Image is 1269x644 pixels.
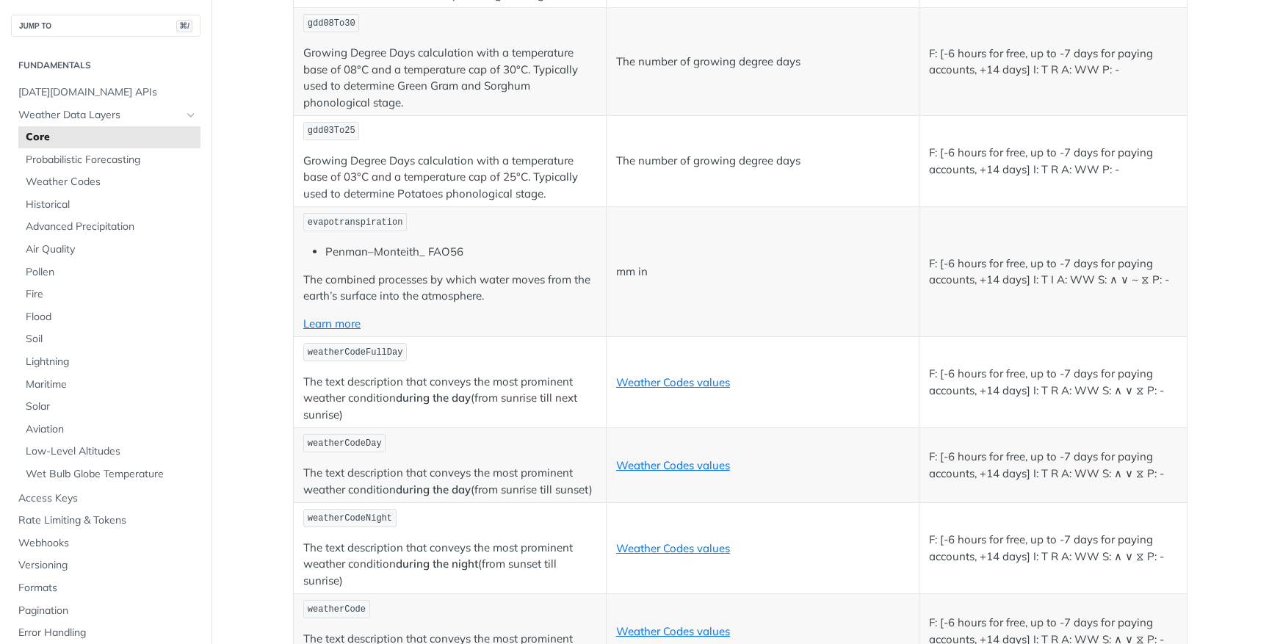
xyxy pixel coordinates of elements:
[303,153,596,203] p: Growing Degree Days calculation with a temperature base of 03°C and a temperature cap of 25°C. Ty...
[929,449,1177,482] p: F: [-6 hours for free, up to -7 days for paying accounts, +14 days] I: T R A: WW S: ∧ ∨ ⧖ P: -
[18,374,200,396] a: Maritime
[11,577,200,599] a: Formats
[26,265,197,280] span: Pollen
[11,488,200,510] a: Access Keys
[26,287,197,302] span: Fire
[11,600,200,622] a: Pagination
[26,175,197,189] span: Weather Codes
[18,239,200,261] a: Air Quality
[18,463,200,485] a: Wet Bulb Globe Temperature
[929,145,1177,178] p: F: [-6 hours for free, up to -7 days for paying accounts, +14 days] I: T R A: WW P: -
[176,20,192,32] span: ⌘/
[18,216,200,238] a: Advanced Precipitation
[18,283,200,305] a: Fire
[26,332,197,347] span: Soil
[18,441,200,463] a: Low-Level Altitudes
[929,256,1177,289] p: F: [-6 hours for free, up to -7 days for paying accounts, +14 days] I: T I A: WW S: ∧ ∨ ~ ⧖ P: -
[11,82,200,104] a: [DATE][DOMAIN_NAME] APIs
[616,264,909,281] p: mm in
[308,438,382,449] span: weatherCodeDay
[26,198,197,212] span: Historical
[308,347,403,358] span: weatherCodeFullDay
[26,220,197,234] span: Advanced Precipitation
[11,554,200,576] a: Versioning
[18,261,200,283] a: Pollen
[616,375,730,389] a: Weather Codes values
[11,622,200,644] a: Error Handling
[929,366,1177,399] p: F: [-6 hours for free, up to -7 days for paying accounts, +14 days] I: T R A: WW S: ∧ ∨ ⧖ P: -
[18,513,197,528] span: Rate Limiting & Tokens
[18,194,200,216] a: Historical
[616,153,909,170] p: The number of growing degree days
[18,419,200,441] a: Aviation
[26,467,197,482] span: Wet Bulb Globe Temperature
[26,153,197,167] span: Probabilistic Forecasting
[18,149,200,171] a: Probabilistic Forecasting
[303,465,596,498] p: The text description that conveys the most prominent weather condition (from sunrise till sunset)
[396,391,471,405] strong: during the day
[18,536,197,551] span: Webhooks
[26,422,197,437] span: Aviation
[26,310,197,325] span: Flood
[18,351,200,373] a: Lightning
[26,444,197,459] span: Low-Level Altitudes
[18,126,200,148] a: Core
[26,355,197,369] span: Lightning
[308,513,392,524] span: weatherCodeNight
[18,626,197,640] span: Error Handling
[18,604,197,618] span: Pagination
[929,532,1177,565] p: F: [-6 hours for free, up to -7 days for paying accounts, +14 days] I: T R A: WW S: ∧ ∨ ⧖ P: -
[303,316,361,330] a: Learn more
[308,217,403,228] span: evapotranspiration
[325,244,596,261] li: Penman–Monteith_ FAO56
[11,104,200,126] a: Weather Data LayersHide subpages for Weather Data Layers
[396,557,478,571] strong: during the night
[396,482,471,496] strong: during the day
[26,377,197,392] span: Maritime
[18,581,197,596] span: Formats
[308,604,366,615] span: weatherCode
[308,126,355,136] span: gdd03To25
[303,374,596,424] p: The text description that conveys the most prominent weather condition (from sunrise till next su...
[11,15,200,37] button: JUMP TO⌘/
[11,510,200,532] a: Rate Limiting & Tokens
[616,541,730,555] a: Weather Codes values
[929,46,1177,79] p: F: [-6 hours for free, up to -7 days for paying accounts, +14 days] I: T R A: WW P: -
[18,85,197,100] span: [DATE][DOMAIN_NAME] APIs
[18,328,200,350] a: Soil
[616,458,730,472] a: Weather Codes values
[11,59,200,72] h2: Fundamentals
[303,45,596,111] p: Growing Degree Days calculation with a temperature base of 08°C and a temperature cap of 30°C. Ty...
[303,540,596,590] p: The text description that conveys the most prominent weather condition (from sunset till sunrise)
[308,18,355,29] span: gdd08To30
[616,624,730,638] a: Weather Codes values
[18,396,200,418] a: Solar
[26,130,197,145] span: Core
[18,558,197,573] span: Versioning
[18,171,200,193] a: Weather Codes
[18,108,181,123] span: Weather Data Layers
[303,272,596,305] p: The combined processes by which water moves from the earth’s surface into the atmosphere.
[18,306,200,328] a: Flood
[185,109,197,121] button: Hide subpages for Weather Data Layers
[616,54,909,70] p: The number of growing degree days
[26,242,197,257] span: Air Quality
[11,532,200,554] a: Webhooks
[26,399,197,414] span: Solar
[18,491,197,506] span: Access Keys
